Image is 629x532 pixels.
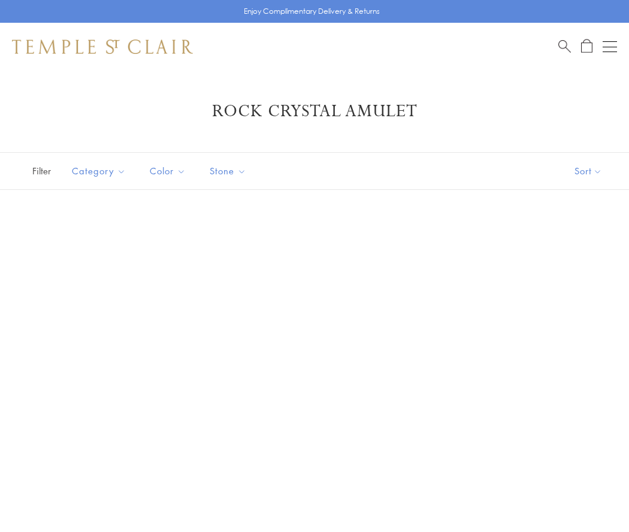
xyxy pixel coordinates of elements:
[548,153,629,189] button: Show sort by
[30,101,599,122] h1: Rock Crystal Amulet
[204,164,255,179] span: Stone
[144,164,195,179] span: Color
[603,40,617,54] button: Open navigation
[12,40,193,54] img: Temple St. Clair
[141,158,195,185] button: Color
[244,5,380,17] p: Enjoy Complimentary Delivery & Returns
[581,39,592,54] a: Open Shopping Bag
[201,158,255,185] button: Stone
[66,164,135,179] span: Category
[558,39,571,54] a: Search
[63,158,135,185] button: Category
